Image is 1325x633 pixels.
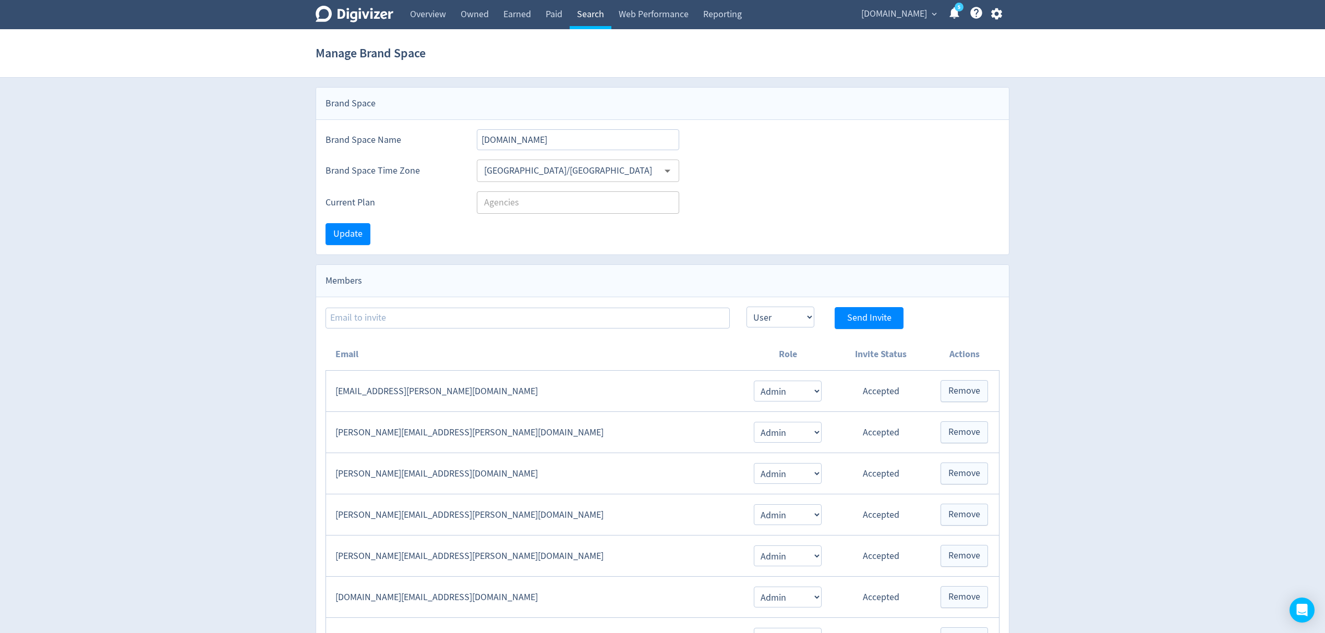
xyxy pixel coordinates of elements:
button: Send Invite [835,307,904,329]
span: Remove [948,551,980,561]
span: Remove [948,386,980,396]
span: [DOMAIN_NAME] [861,6,927,22]
label: Brand Space Name [326,133,460,147]
td: Accepted [832,412,930,453]
button: Open [659,163,676,179]
input: Email to invite [326,308,730,328]
button: Remove [941,545,988,567]
td: [EMAIL_ADDRESS][PERSON_NAME][DOMAIN_NAME] [326,371,743,412]
td: Accepted [832,577,930,618]
button: Remove [941,586,988,608]
td: [PERSON_NAME][EMAIL_ADDRESS][PERSON_NAME][DOMAIN_NAME] [326,494,743,535]
th: Invite Status [832,338,930,371]
input: Brand Space [477,129,679,150]
button: Remove [941,462,988,484]
td: Accepted [832,371,930,412]
button: Remove [941,421,988,443]
label: Current Plan [326,196,460,209]
h1: Manage Brand Space [316,36,426,70]
input: Select Timezone [480,163,659,179]
th: Email [326,338,743,371]
button: Remove [941,380,988,402]
td: [PERSON_NAME][EMAIL_ADDRESS][DOMAIN_NAME] [326,453,743,494]
span: Remove [948,469,980,478]
td: [PERSON_NAME][EMAIL_ADDRESS][PERSON_NAME][DOMAIN_NAME] [326,412,743,453]
td: [PERSON_NAME][EMAIL_ADDRESS][PERSON_NAME][DOMAIN_NAME] [326,535,743,577]
td: Accepted [832,453,930,494]
th: Actions [930,338,999,371]
label: Brand Space Time Zone [326,164,460,177]
button: Update [326,223,370,245]
span: expand_more [930,9,939,19]
div: Brand Space [316,88,1009,120]
td: Accepted [832,494,930,535]
text: 5 [958,4,960,11]
span: Remove [948,428,980,437]
a: 5 [955,3,963,11]
span: Remove [948,592,980,602]
span: Remove [948,510,980,519]
div: Members [316,265,1009,297]
th: Role [743,338,832,371]
div: Open Intercom Messenger [1290,598,1315,623]
button: Remove [941,504,988,526]
td: Accepted [832,535,930,577]
span: Update [333,229,363,239]
td: [DOMAIN_NAME][EMAIL_ADDRESS][DOMAIN_NAME] [326,577,743,618]
button: [DOMAIN_NAME] [858,6,939,22]
span: Send Invite [847,313,892,323]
